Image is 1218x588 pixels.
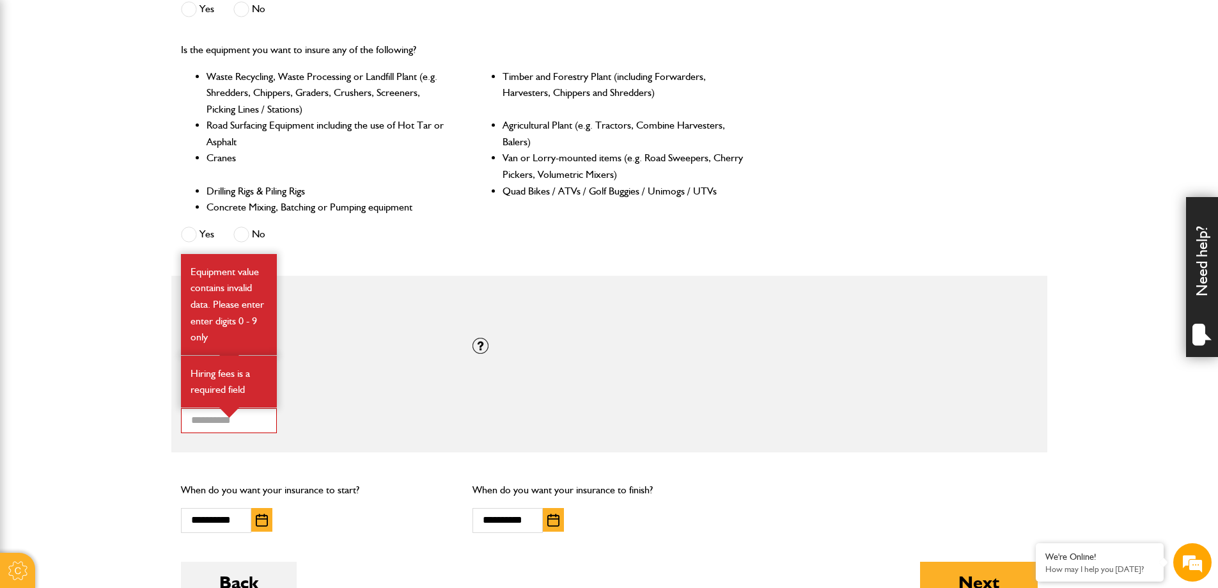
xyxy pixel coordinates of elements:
li: Timber and Forestry Plant (including Forwarders, Harvesters, Chippers and Shredders) [503,68,745,118]
p: How may I help you today? [1045,564,1154,574]
li: Agricultural Plant (e.g. Tractors, Combine Harvesters, Balers) [503,117,745,150]
img: error-box-arrow.svg [219,408,239,418]
img: Choose date [256,514,268,527]
img: Choose date [547,514,559,527]
p: Is the equipment you want to insure any of the following? [181,42,746,58]
div: Equipment value contains invalid data. Please enter enter digits 0 - 9 only [181,254,277,355]
li: Van or Lorry-mounted items (e.g. Road Sweepers, Cherry Pickers, Volumetric Mixers) [503,150,745,182]
p: When do you want your insurance to finish? [472,482,746,498]
label: No [233,226,265,242]
label: No [233,1,265,17]
li: Road Surfacing Equipment including the use of Hot Tar or Asphalt [207,117,449,150]
label: Yes [181,1,214,17]
p: When do you want your insurance to start? [181,482,454,498]
li: Concrete Mixing, Batching or Pumping equipment [207,199,449,216]
div: Hiring fees is a required field [181,356,277,408]
label: Yes [181,226,214,242]
li: Drilling Rigs & Piling Rigs [207,183,449,200]
div: Need help? [1186,197,1218,357]
div: We're Online! [1045,552,1154,562]
li: Waste Recycling, Waste Processing or Landfill Plant (e.g. Shredders, Chippers, Graders, Crushers,... [207,68,449,118]
li: Quad Bikes / ATVs / Golf Buggies / Unimogs / UTVs [503,183,745,200]
li: Cranes [207,150,449,182]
